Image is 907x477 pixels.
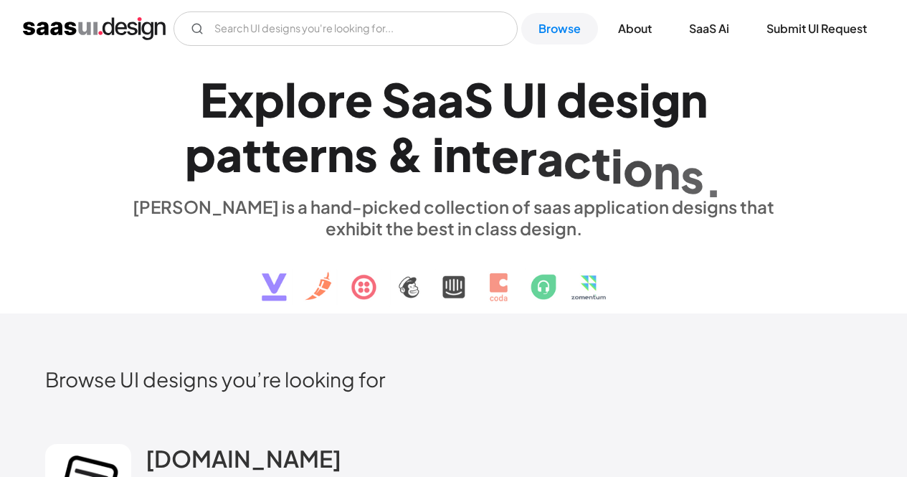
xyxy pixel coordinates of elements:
div: n [653,144,680,199]
div: a [437,72,464,127]
div: p [185,126,216,181]
form: Email Form [174,11,518,46]
div: s [354,126,378,181]
div: t [472,127,491,182]
h1: Explore SaaS UI design patterns & interactions. [124,72,784,182]
div: r [309,126,327,181]
div: t [242,126,262,181]
div: S [381,72,411,127]
div: a [411,72,437,127]
div: d [556,72,587,127]
img: text, icon, saas logo [237,239,671,313]
div: e [281,126,309,181]
div: i [432,126,445,181]
h2: [DOMAIN_NAME] [146,444,341,473]
a: Browse [521,13,598,44]
div: s [615,72,639,127]
div: r [327,72,345,127]
div: e [587,72,615,127]
div: n [327,126,354,181]
div: l [285,72,297,127]
div: . [704,152,723,207]
a: SaaS Ai [672,13,746,44]
div: E [200,72,227,127]
div: i [639,72,651,127]
div: o [297,72,327,127]
div: t [592,135,611,190]
div: o [623,141,653,196]
div: c [564,133,592,188]
div: r [519,129,537,184]
div: p [254,72,285,127]
div: I [535,72,548,127]
div: n [680,72,708,127]
div: t [262,126,281,181]
div: e [345,72,373,127]
div: a [537,131,564,186]
h2: Browse UI designs you’re looking for [45,367,862,392]
a: About [601,13,669,44]
div: & [386,126,424,181]
input: Search UI designs you're looking for... [174,11,518,46]
div: g [651,72,680,127]
a: Submit UI Request [749,13,884,44]
a: home [23,17,166,40]
div: i [611,138,623,193]
div: s [680,148,704,203]
div: x [227,72,254,127]
div: S [464,72,493,127]
div: e [491,128,519,183]
div: n [445,127,472,182]
div: [PERSON_NAME] is a hand-picked collection of saas application designs that exhibit the best in cl... [124,196,784,239]
div: U [502,72,535,127]
div: a [216,126,242,181]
